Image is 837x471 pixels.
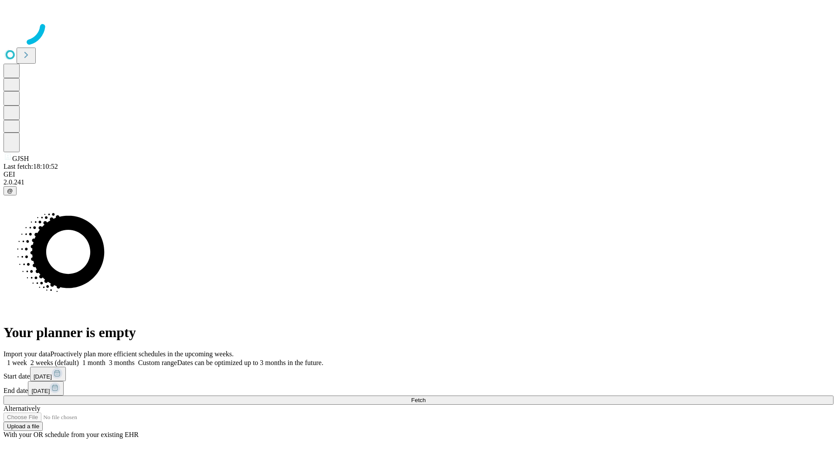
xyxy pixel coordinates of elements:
[28,381,64,396] button: [DATE]
[3,381,834,396] div: End date
[3,186,17,195] button: @
[12,155,29,162] span: GJSH
[3,324,834,341] h1: Your planner is empty
[34,373,52,380] span: [DATE]
[3,350,51,358] span: Import your data
[3,163,58,170] span: Last fetch: 18:10:52
[3,422,43,431] button: Upload a file
[7,188,13,194] span: @
[3,396,834,405] button: Fetch
[3,405,40,412] span: Alternatively
[31,359,79,366] span: 2 weeks (default)
[109,359,135,366] span: 3 months
[7,359,27,366] span: 1 week
[177,359,323,366] span: Dates can be optimized up to 3 months in the future.
[30,367,66,381] button: [DATE]
[3,178,834,186] div: 2.0.241
[31,388,50,394] span: [DATE]
[3,431,139,438] span: With your OR schedule from your existing EHR
[3,367,834,381] div: Start date
[3,171,834,178] div: GEI
[411,397,425,403] span: Fetch
[51,350,234,358] span: Proactively plan more efficient schedules in the upcoming weeks.
[138,359,177,366] span: Custom range
[82,359,105,366] span: 1 month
